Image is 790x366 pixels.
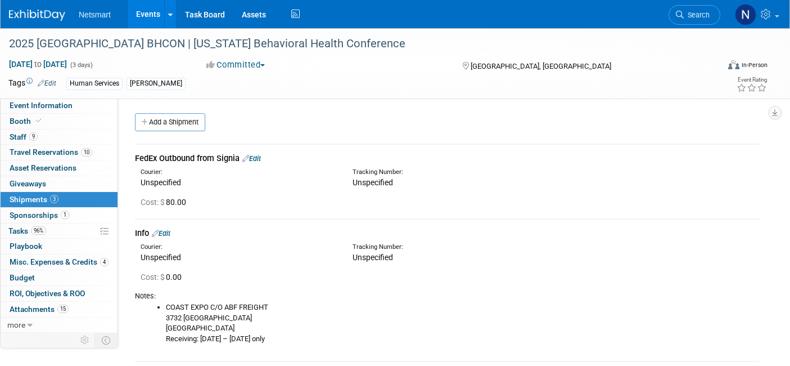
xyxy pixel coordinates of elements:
span: Event Information [10,101,73,110]
span: Cost: $ [141,273,166,282]
a: Misc. Expenses & Credits4 [1,255,118,270]
span: 10 [81,148,92,157]
span: Cost: $ [141,198,166,207]
a: Search [669,5,720,25]
div: Tracking Number: [353,243,601,252]
span: Shipments [10,195,58,204]
span: ROI, Objectives & ROO [10,289,85,298]
a: Staff9 [1,130,118,145]
a: Add a Shipment [135,113,205,131]
a: Sponsorships1 [1,208,118,223]
div: Unspecified [141,177,336,188]
span: [GEOGRAPHIC_DATA], [GEOGRAPHIC_DATA] [471,62,611,70]
a: Giveaways [1,176,118,191]
div: In-Person [741,61,768,69]
span: Search [684,11,710,19]
img: Format-Inperson.png [728,60,739,69]
span: Netsmart [79,10,111,19]
a: Edit [38,79,56,87]
span: Booth [10,117,44,126]
span: 96% [31,226,46,235]
div: 2025 [GEOGRAPHIC_DATA] BHCON | [US_STATE] Behavioral Health Conference [5,34,703,54]
td: Personalize Event Tab Strip [75,333,95,347]
li: COAST EXPO C/O ABF FREIGHT 3732 [GEOGRAPHIC_DATA] [GEOGRAPHIC_DATA] Receiving: [DATE] – [DATE] only [166,302,759,344]
a: Playbook [1,239,118,254]
div: Courier: [141,168,336,177]
span: Giveaways [10,179,46,188]
a: Attachments15 [1,302,118,317]
i: Booth reservation complete [36,118,42,124]
div: Notes: [135,291,759,301]
span: Unspecified [353,178,393,187]
span: [DATE] [DATE] [8,59,67,69]
span: 15 [57,305,69,313]
a: Asset Reservations [1,160,118,176]
a: Budget [1,270,118,285]
span: Playbook [10,242,42,251]
span: Attachments [10,305,69,314]
a: ROI, Objectives & ROO [1,286,118,301]
span: (3 days) [69,61,93,69]
td: Tags [8,77,56,90]
span: Asset Reservations [10,163,76,172]
a: Shipments3 [1,192,118,207]
span: 3 [50,195,58,203]
span: 1 [61,211,69,219]
a: Travel Reservations10 [1,145,118,160]
img: ExhibitDay [9,10,65,21]
img: Nina Finn [735,4,756,25]
button: Committed [202,59,269,71]
span: Staff [10,132,38,141]
span: 9 [29,132,38,141]
span: Travel Reservations [10,148,92,157]
a: more [1,318,118,333]
span: 4 [100,258,109,266]
div: Human Services [66,78,123,90]
a: Edit [242,154,261,163]
div: [PERSON_NAME] [127,78,186,90]
span: Sponsorships [10,211,69,220]
a: Edit [152,229,170,238]
div: FedEx Outbound from Signia [135,153,759,164]
div: Tracking Number: [353,168,601,177]
div: Event Rating [737,77,767,83]
span: 80.00 [141,198,191,207]
span: Tasks [8,226,46,235]
span: 0.00 [141,273,186,282]
div: Courier: [141,243,336,252]
div: Event Format [655,59,768,75]
div: Info [135,227,759,239]
span: to [33,60,43,69]
span: Misc. Expenses & Credits [10,257,109,266]
a: Booth [1,114,118,129]
a: Event Information [1,98,118,113]
span: Budget [10,273,35,282]
div: Unspecified [141,252,336,263]
span: Unspecified [353,253,393,262]
td: Toggle Event Tabs [95,333,118,347]
a: Tasks96% [1,224,118,239]
span: more [7,320,25,329]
